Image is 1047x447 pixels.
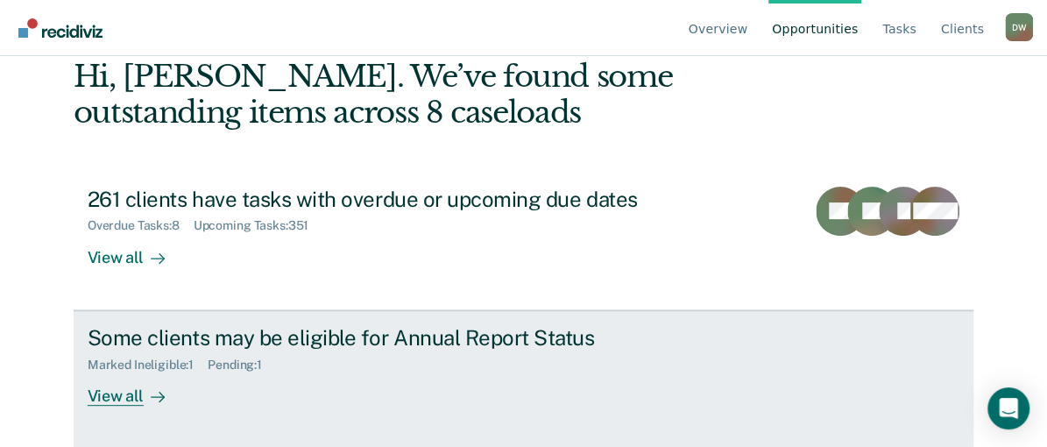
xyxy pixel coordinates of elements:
[194,218,323,233] div: Upcoming Tasks : 351
[88,218,194,233] div: Overdue Tasks : 8
[987,387,1029,429] div: Open Intercom Messenger
[88,372,186,406] div: View all
[88,233,186,267] div: View all
[74,59,794,131] div: Hi, [PERSON_NAME]. We’ve found some outstanding items across 8 caseloads
[18,18,103,38] img: Recidiviz
[88,187,703,212] div: 261 clients have tasks with overdue or upcoming due dates
[74,173,974,310] a: 261 clients have tasks with overdue or upcoming due datesOverdue Tasks:8Upcoming Tasks:351View all
[1005,13,1033,41] button: Profile dropdown button
[88,325,703,351] div: Some clients may be eligible for Annual Report Status
[1005,13,1033,41] div: D W
[88,358,208,372] div: Marked Ineligible : 1
[208,358,276,372] div: Pending : 1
